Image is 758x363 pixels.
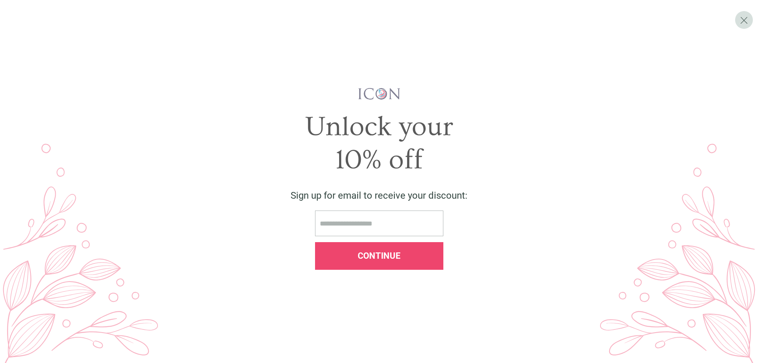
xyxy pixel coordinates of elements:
[291,190,467,201] span: Sign up for email to receive your discount:
[358,251,400,261] span: Continue
[740,14,748,26] span: X
[335,145,423,175] span: 10% off
[305,111,453,142] span: Unlock your
[357,87,402,101] img: iconwallstickersl_1754656298800.png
